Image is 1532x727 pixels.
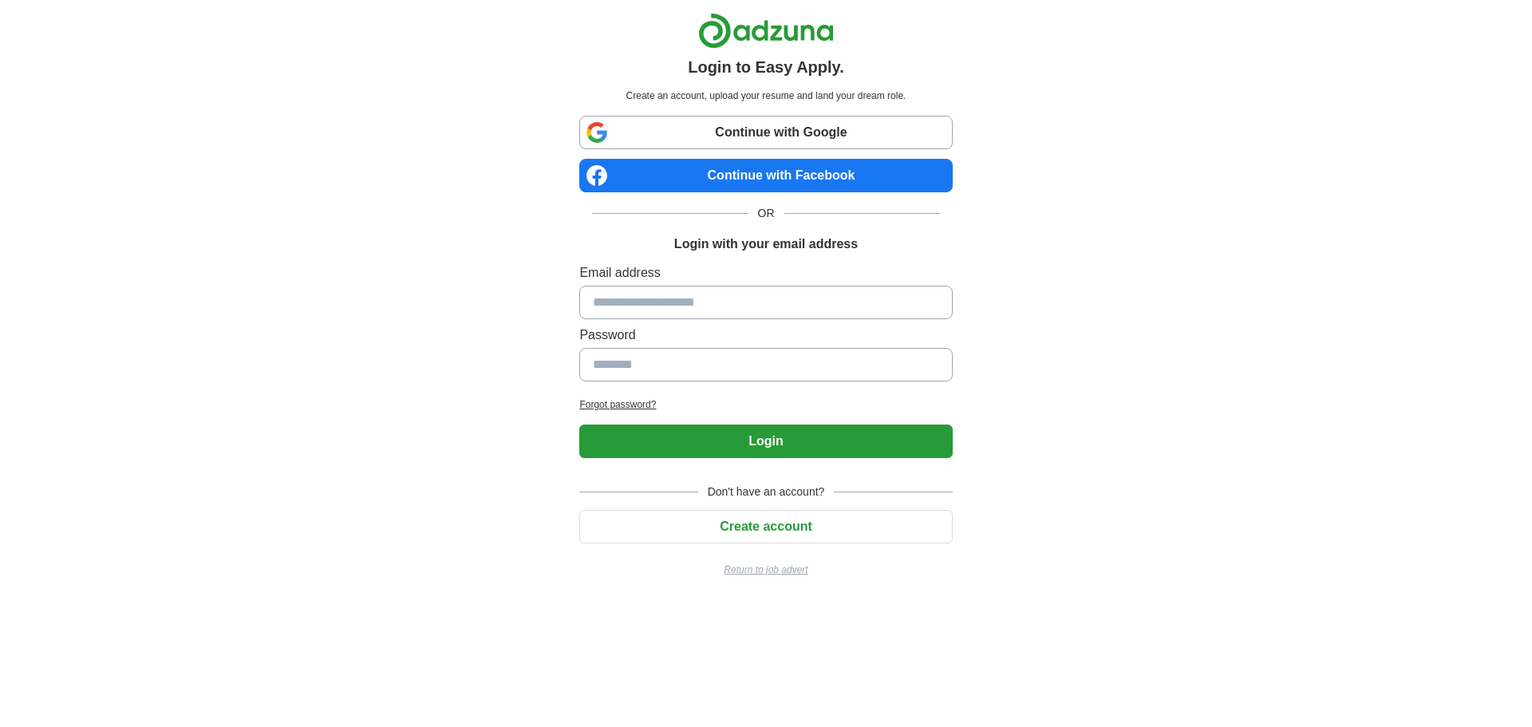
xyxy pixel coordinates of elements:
[579,563,952,577] a: Return to job advert
[674,235,858,254] h1: Login with your email address
[582,89,949,103] p: Create an account, upload your resume and land your dream role.
[698,484,835,500] span: Don't have an account?
[688,55,844,79] h1: Login to Easy Apply.
[579,510,952,543] button: Create account
[579,159,952,192] a: Continue with Facebook
[579,425,952,458] button: Login
[579,520,952,533] a: Create account
[748,205,784,222] span: OR
[698,13,834,49] img: Adzuna logo
[579,263,952,283] label: Email address
[579,326,952,345] label: Password
[579,397,952,412] a: Forgot password?
[579,116,952,149] a: Continue with Google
